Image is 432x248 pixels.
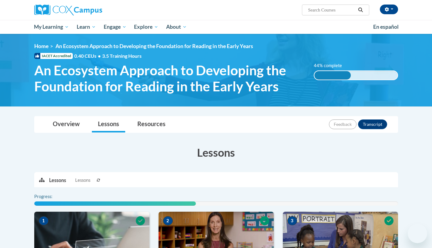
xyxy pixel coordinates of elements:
[47,116,86,132] a: Overview
[408,224,427,243] iframe: Button to launch messaging window
[39,216,49,225] span: 1
[162,20,191,34] a: About
[49,177,66,184] p: Lessons
[100,20,130,34] a: Engage
[134,23,158,31] span: Explore
[34,43,49,49] a: Home
[34,5,102,15] img: Cox Campus
[30,20,73,34] a: My Learning
[34,53,73,59] span: IACET Accredited
[34,23,69,31] span: My Learning
[34,62,305,94] span: An Ecosystem Approach to Developing the Foundation for Reading in the Early Years
[55,43,253,49] span: An Ecosystem Approach to Developing the Foundation for Reading in the Early Years
[358,119,387,129] button: Transcript
[287,216,297,225] span: 3
[104,23,126,31] span: Engage
[369,21,403,33] a: En español
[77,23,96,31] span: Learn
[131,116,172,132] a: Resources
[307,6,356,14] input: Search Courses
[380,5,398,14] button: Account Settings
[356,6,365,14] button: Search
[98,53,101,59] span: •
[329,119,357,129] button: Feedback
[34,145,398,160] h3: Lessons
[314,62,349,69] label: 44% complete
[73,20,100,34] a: Learn
[75,177,90,184] span: Lessons
[25,20,407,34] div: Main menu
[373,24,399,30] span: En español
[74,53,102,59] span: 0.40 CEUs
[130,20,162,34] a: Explore
[102,53,142,59] span: 3.5 Training Hours
[314,71,351,80] div: 44% complete
[34,193,69,200] label: Progress:
[163,216,173,225] span: 2
[92,116,125,132] a: Lessons
[34,5,149,15] a: Cox Campus
[166,23,187,31] span: About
